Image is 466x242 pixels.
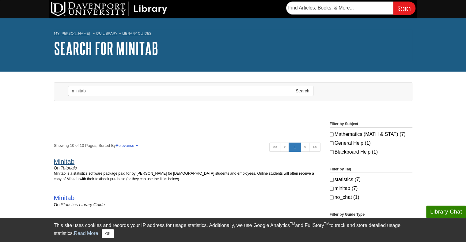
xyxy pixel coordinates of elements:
span: on [54,202,60,207]
a: DU Library [96,31,117,35]
input: no_chat (1) [330,195,334,199]
input: Enter Search Words [68,86,292,96]
label: Blackboard Help (1) [330,148,412,156]
label: no_chat (1) [330,194,412,201]
a: Library Guides [122,31,151,35]
input: minitab (7) [330,187,334,191]
legend: Filter by Tag [330,166,412,173]
label: minitab (7) [330,185,412,192]
sup: TM [324,222,329,226]
input: Blackboard Help (1) [330,150,334,154]
sup: TM [290,222,295,226]
legend: Filter by Guide Type [330,212,412,218]
a: >> [309,143,320,152]
img: DU Library [51,2,167,16]
ul: Search Pagination [269,143,320,152]
a: < [280,143,289,152]
label: General Help (1) [330,140,412,147]
input: Find Articles, Books, & More... [286,2,393,14]
a: Statistics Library Guide [61,202,105,207]
div: This site uses cookies and records your IP address for usage statistics. Additionally, we use Goo... [54,222,412,238]
button: Close [102,229,114,238]
span: on [54,166,60,170]
h1: Search for minitab [54,39,412,58]
button: Library Chat [426,206,466,218]
button: Search [292,86,313,96]
legend: Filter by Subject [330,121,412,128]
input: statistics (7) [330,178,334,182]
input: Mathematics (MATH & STAT) (7) [330,132,334,136]
div: Minitab is a statistics software package paid for by [PERSON_NAME] for [DEMOGRAPHIC_DATA] student... [54,171,320,185]
label: Mathematics (MATH & STAT) (7) [330,131,412,138]
input: General Help (1) [330,141,334,145]
a: Tutorials [61,166,77,170]
a: My [PERSON_NAME] [54,31,90,36]
a: 1 [289,143,301,152]
a: > [301,143,309,152]
a: Calculation Software [54,217,113,224]
nav: breadcrumb [54,29,412,39]
a: Minitab [54,158,75,165]
a: << [269,143,280,152]
form: Searches DU Library's articles, books, and more [286,2,415,15]
a: Read More [74,231,98,236]
strong: Showing 10 of 10 Pages, Sorted By [54,143,320,148]
a: Minitab [54,194,75,201]
input: Search [393,2,415,15]
a: Relevance [116,143,137,148]
label: statistics (7) [330,176,412,183]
